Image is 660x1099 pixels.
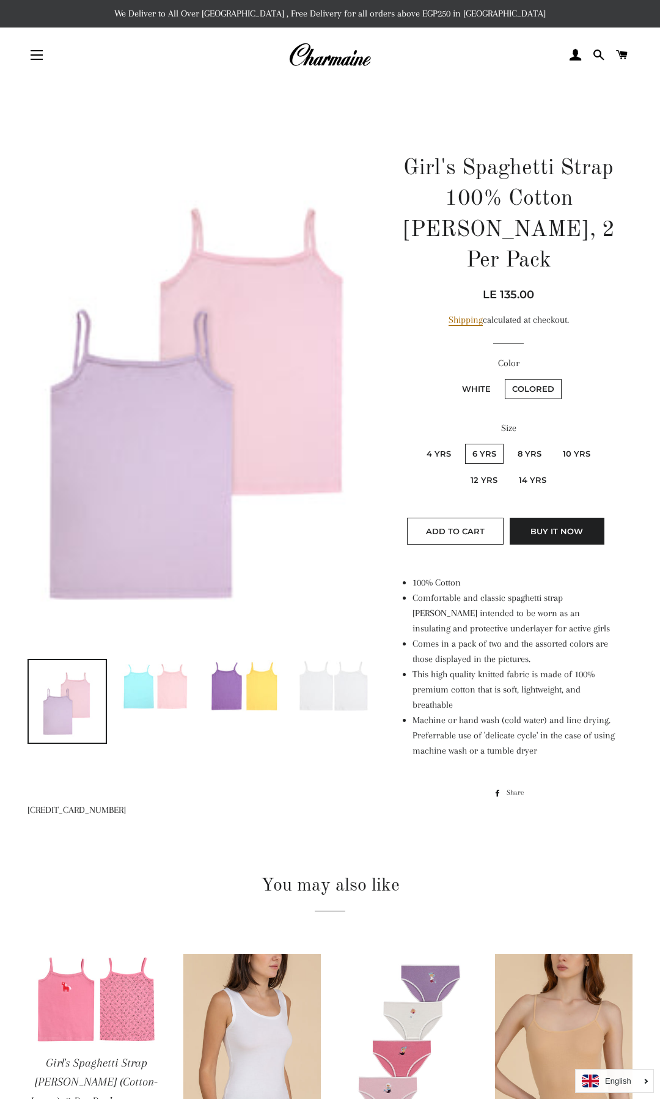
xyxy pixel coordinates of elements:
label: Color [400,356,617,371]
a: English [582,1075,647,1087]
span: Machine or hand wash (cold water) and line drying. Preferrable use of 'delicate cycle' in the cas... [413,715,615,756]
span: LE 135.00 [483,288,534,301]
img: Load image into Gallery viewer, Girl&#39;s Spaghetti Strap 100% Cotton Cami Vest, 2 Per Pack [40,660,95,743]
label: 4 Yrs [419,444,458,464]
i: English [605,1077,631,1085]
label: 10 Yrs [555,444,598,464]
div: calculated at checkout. [400,312,617,328]
span: This high quality knitted fabric is made of 100% premium cotton that is soft, lightweight, and br... [413,669,595,710]
label: Colored [505,379,562,399]
li: Comfortable and classic spaghetti strap [PERSON_NAME] intended to be worn as an insulating and pr... [413,590,617,636]
span: [CREDIT_CARD_NUMBER] [28,804,126,815]
label: 14 Yrs [512,470,554,490]
span: Add to Cart [426,526,485,536]
h1: Girl's Spaghetti Strap 100% Cotton [PERSON_NAME], 2 Per Pack [400,153,617,277]
img: Charmaine Egypt [288,42,371,68]
label: 12 Yrs [463,470,505,490]
h2: You may also like [28,873,632,899]
button: Buy it now [510,518,604,545]
img: Load image into Gallery viewer, Girl&#39;s Spaghetti Strap 100% Cotton Cami Vest, 2 Per Pack [117,660,194,711]
button: Add to Cart [407,518,504,545]
span: Share [507,786,530,799]
img: Girl's Spaghetti Strap 100% Cotton Cami Vest, 2 Per Pack [28,131,373,649]
img: Load image into Gallery viewer, Girl&#39;s Spaghetti Strap 100% Cotton Cami Vest, 2 Per Pack [295,660,372,711]
a: Shipping [449,314,483,326]
label: Size [400,421,617,436]
img: Load image into Gallery viewer, Girl&#39;s Spaghetti Strap 100% Cotton Cami Vest, 2 Per Pack [206,660,283,711]
label: White [455,379,498,399]
label: 8 Yrs [510,444,549,464]
label: 6 Yrs [465,444,504,464]
span: 100% Cotton [413,577,461,588]
span: Comes in a pack of two and the assorted colors are those displayed in the pictures. [413,638,608,664]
